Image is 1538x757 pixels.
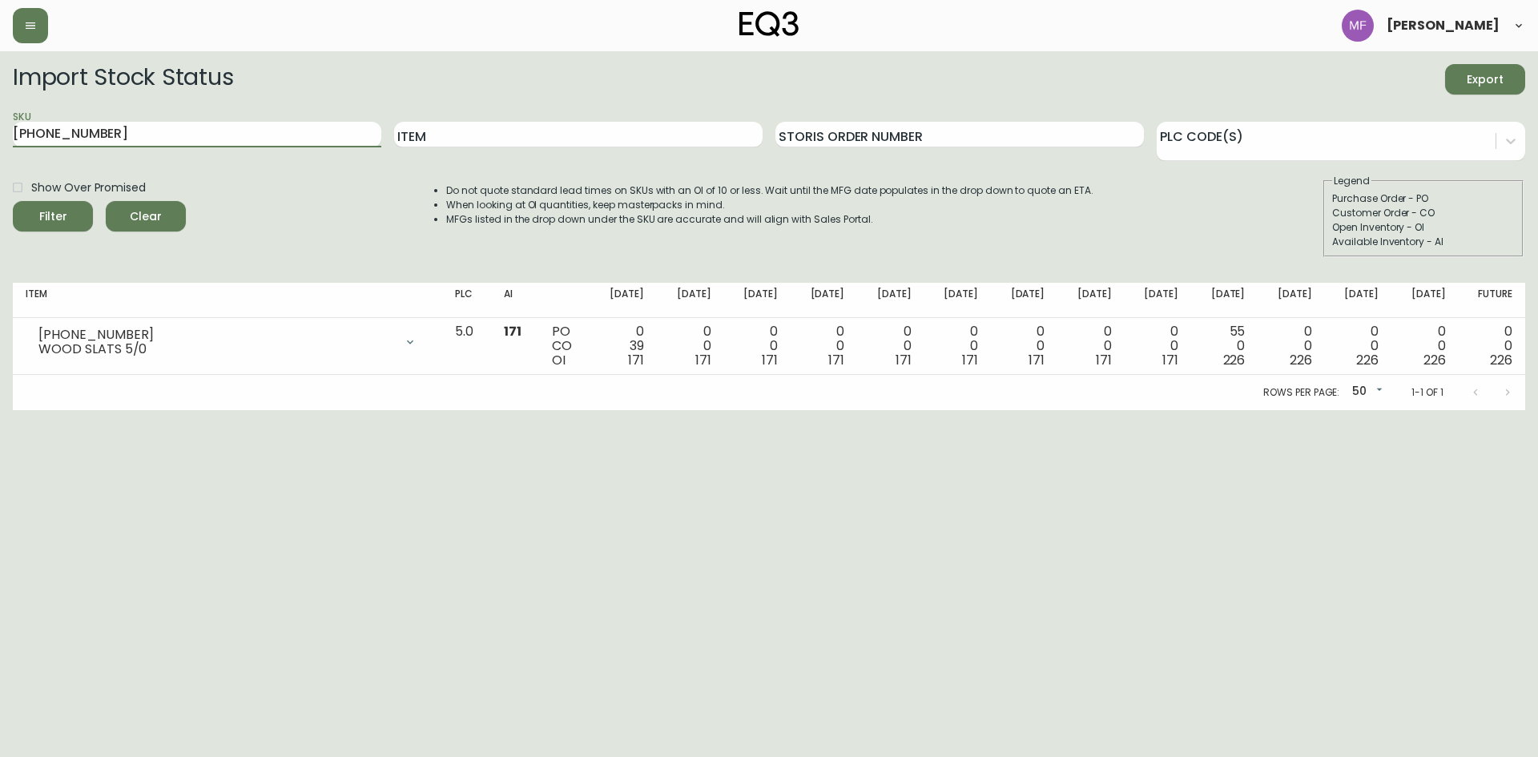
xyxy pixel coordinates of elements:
[628,351,644,369] span: 171
[491,283,539,318] th: AI
[924,283,991,318] th: [DATE]
[1204,324,1245,368] div: 55 0
[1411,385,1443,400] p: 1-1 of 1
[38,342,394,356] div: WOOD SLATS 5/0
[1137,324,1178,368] div: 0 0
[1263,385,1339,400] p: Rows per page:
[1332,191,1515,206] div: Purchase Order - PO
[1332,235,1515,249] div: Available Inventory - AI
[1029,351,1045,369] span: 171
[119,207,173,227] span: Clear
[1346,379,1386,405] div: 50
[552,351,566,369] span: OI
[26,324,429,360] div: [PHONE_NUMBER]WOOD SLATS 5/0
[737,324,778,368] div: 0 0
[1162,351,1178,369] span: 171
[657,283,723,318] th: [DATE]
[828,351,844,369] span: 171
[13,283,442,318] th: Item
[442,318,491,375] td: 5.0
[1445,64,1525,95] button: Export
[1290,351,1312,369] span: 226
[31,179,146,196] span: Show Over Promised
[1332,174,1371,188] legend: Legend
[1096,351,1112,369] span: 171
[38,328,394,342] div: [PHONE_NUMBER]
[1332,206,1515,220] div: Customer Order - CO
[1332,220,1515,235] div: Open Inventory - OI
[1391,283,1458,318] th: [DATE]
[896,351,912,369] span: 171
[791,283,857,318] th: [DATE]
[446,212,1093,227] li: MFGs listed in the drop down under the SKU are accurate and will align with Sales Portal.
[870,324,911,368] div: 0 0
[803,324,844,368] div: 0 0
[1404,324,1445,368] div: 0 0
[1270,324,1311,368] div: 0 0
[1070,324,1111,368] div: 0 0
[590,283,657,318] th: [DATE]
[739,11,799,37] img: logo
[1325,283,1391,318] th: [DATE]
[1458,70,1512,90] span: Export
[695,351,711,369] span: 171
[1472,324,1513,368] div: 0 0
[1338,324,1379,368] div: 0 0
[13,201,93,232] button: Filter
[937,324,978,368] div: 0 0
[442,283,491,318] th: PLC
[504,322,521,340] span: 171
[1490,351,1512,369] span: 226
[1423,351,1446,369] span: 226
[991,283,1057,318] th: [DATE]
[39,207,67,227] div: Filter
[762,351,778,369] span: 171
[1125,283,1191,318] th: [DATE]
[670,324,711,368] div: 0 0
[857,283,924,318] th: [DATE]
[13,64,233,95] h2: Import Stock Status
[1223,351,1246,369] span: 226
[1387,19,1500,32] span: [PERSON_NAME]
[1057,283,1124,318] th: [DATE]
[603,324,644,368] div: 0 39
[1356,351,1379,369] span: 226
[724,283,791,318] th: [DATE]
[446,183,1093,198] li: Do not quote standard lead times on SKUs with an OI of 10 or less. Wait until the MFG date popula...
[1258,283,1324,318] th: [DATE]
[446,198,1093,212] li: When looking at OI quantities, keep masterpacks in mind.
[1004,324,1045,368] div: 0 0
[1342,10,1374,42] img: 5fd4d8da6c6af95d0810e1fe9eb9239f
[1459,283,1526,318] th: Future
[962,351,978,369] span: 171
[1191,283,1258,318] th: [DATE]
[106,201,186,232] button: Clear
[552,324,577,368] div: PO CO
